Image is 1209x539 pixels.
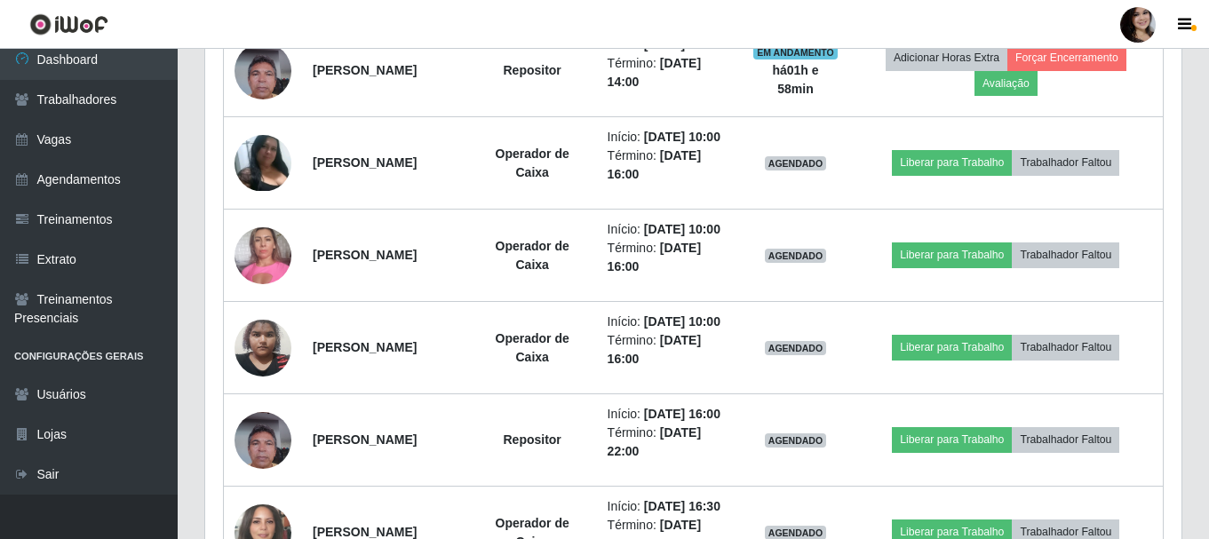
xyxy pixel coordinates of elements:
[753,45,838,59] span: EM ANDAMENTO
[608,220,732,239] li: Início:
[235,135,291,191] img: 1720889909198.jpeg
[765,249,827,263] span: AGENDADO
[313,63,417,77] strong: [PERSON_NAME]
[1012,242,1119,267] button: Trabalhador Faltou
[608,147,732,184] li: Término:
[608,313,732,331] li: Início:
[29,13,108,36] img: CoreUI Logo
[608,331,732,369] li: Término:
[496,331,569,364] strong: Operador de Caixa
[644,130,720,144] time: [DATE] 10:00
[235,33,291,108] img: 1721053497188.jpeg
[886,45,1007,70] button: Adicionar Horas Extra
[644,407,720,421] time: [DATE] 16:00
[608,405,732,424] li: Início:
[235,310,291,385] img: 1701273073882.jpeg
[313,340,417,354] strong: [PERSON_NAME]
[608,239,732,276] li: Término:
[1007,45,1126,70] button: Forçar Encerramento
[892,150,1012,175] button: Liberar para Trabalho
[608,424,732,461] li: Término:
[765,156,827,170] span: AGENDADO
[235,218,291,293] img: 1689780238947.jpeg
[608,54,732,91] li: Término:
[644,314,720,329] time: [DATE] 10:00
[765,341,827,355] span: AGENDADO
[313,525,417,539] strong: [PERSON_NAME]
[974,71,1038,96] button: Avaliação
[496,147,569,179] strong: Operador de Caixa
[1012,427,1119,452] button: Trabalhador Faltou
[892,242,1012,267] button: Liberar para Trabalho
[235,402,291,478] img: 1721053497188.jpeg
[608,128,732,147] li: Início:
[608,497,732,516] li: Início:
[496,239,569,272] strong: Operador de Caixa
[772,63,818,96] strong: há 01 h e 58 min
[644,222,720,236] time: [DATE] 10:00
[313,432,417,447] strong: [PERSON_NAME]
[892,427,1012,452] button: Liberar para Trabalho
[313,248,417,262] strong: [PERSON_NAME]
[503,432,561,447] strong: Repositor
[765,433,827,448] span: AGENDADO
[313,155,417,170] strong: [PERSON_NAME]
[503,63,561,77] strong: Repositor
[1012,150,1119,175] button: Trabalhador Faltou
[1012,335,1119,360] button: Trabalhador Faltou
[644,499,720,513] time: [DATE] 16:30
[892,335,1012,360] button: Liberar para Trabalho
